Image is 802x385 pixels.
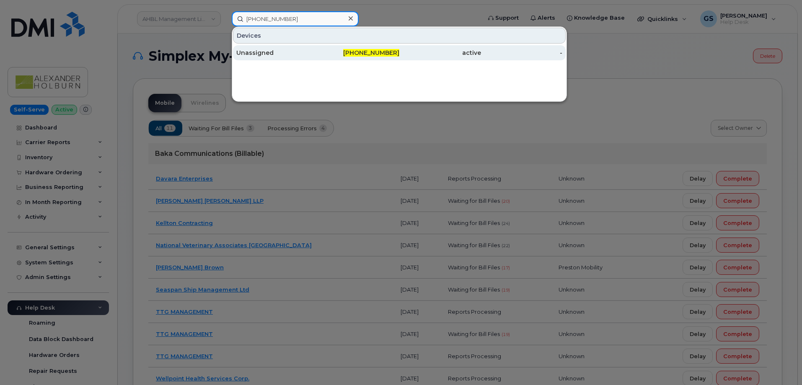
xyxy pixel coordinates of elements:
div: Devices [233,28,566,44]
a: Unassigned[PHONE_NUMBER]active- [233,45,566,60]
span: [PHONE_NUMBER] [343,49,399,57]
div: active [399,49,481,57]
div: - [481,49,563,57]
div: Unassigned [236,49,318,57]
